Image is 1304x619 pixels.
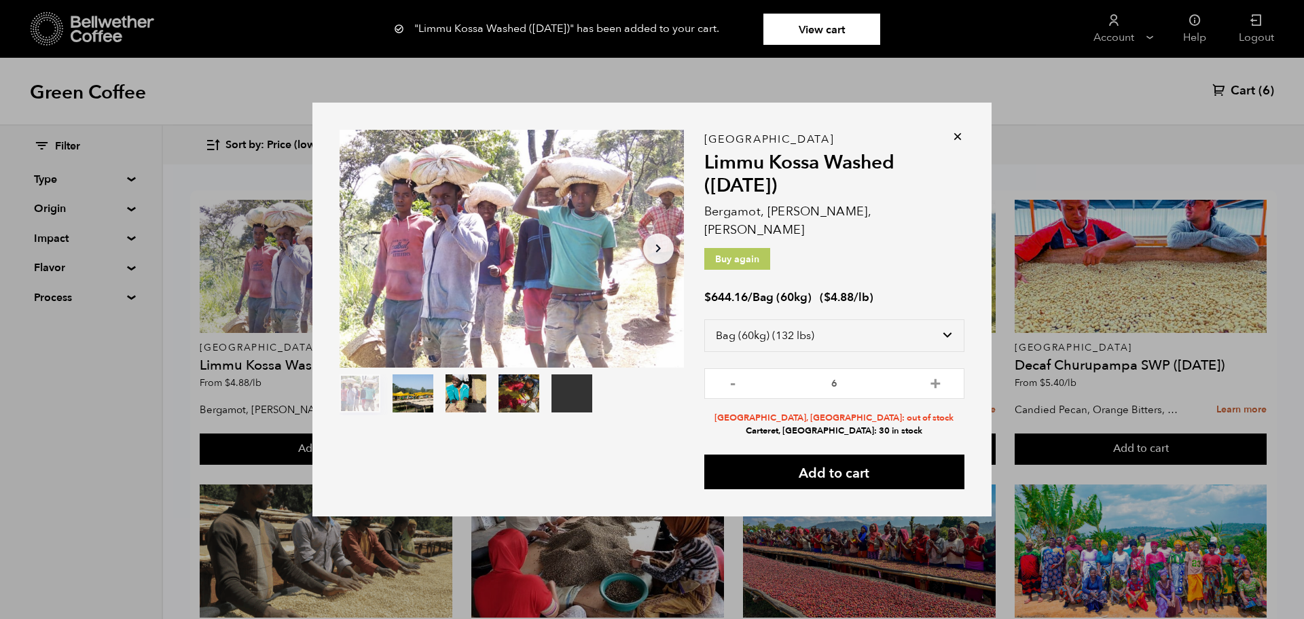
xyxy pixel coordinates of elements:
span: $ [704,289,711,305]
span: /lb [854,289,869,305]
span: $ [824,289,831,305]
li: [GEOGRAPHIC_DATA], [GEOGRAPHIC_DATA]: out of stock [704,412,964,425]
bdi: 4.88 [824,289,854,305]
button: Add to cart [704,455,964,489]
span: Bag (60kg) [753,289,812,305]
li: Carteret, [GEOGRAPHIC_DATA]: 30 in stock [704,425,964,438]
h2: Limmu Kossa Washed ([DATE]) [704,152,964,197]
button: + [927,375,944,389]
p: Buy again [704,248,770,270]
button: - [725,375,742,389]
span: ( ) [820,289,873,305]
span: / [748,289,753,305]
video: Your browser does not support the video tag. [551,374,592,412]
p: Bergamot, [PERSON_NAME], [PERSON_NAME] [704,202,964,239]
bdi: 644.16 [704,289,748,305]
